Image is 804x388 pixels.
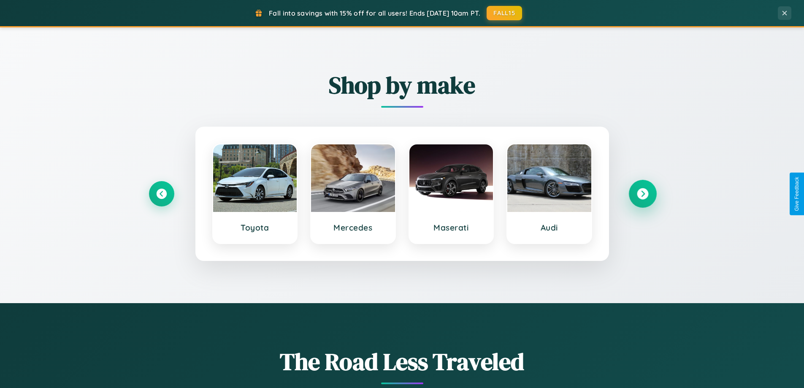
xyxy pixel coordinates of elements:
[319,222,387,233] h3: Mercedes
[149,345,655,378] h1: The Road Less Traveled
[487,6,522,20] button: FALL15
[149,69,655,101] h2: Shop by make
[516,222,583,233] h3: Audi
[269,9,480,17] span: Fall into savings with 15% off for all users! Ends [DATE] 10am PT.
[794,177,800,211] div: Give Feedback
[222,222,289,233] h3: Toyota
[418,222,485,233] h3: Maserati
